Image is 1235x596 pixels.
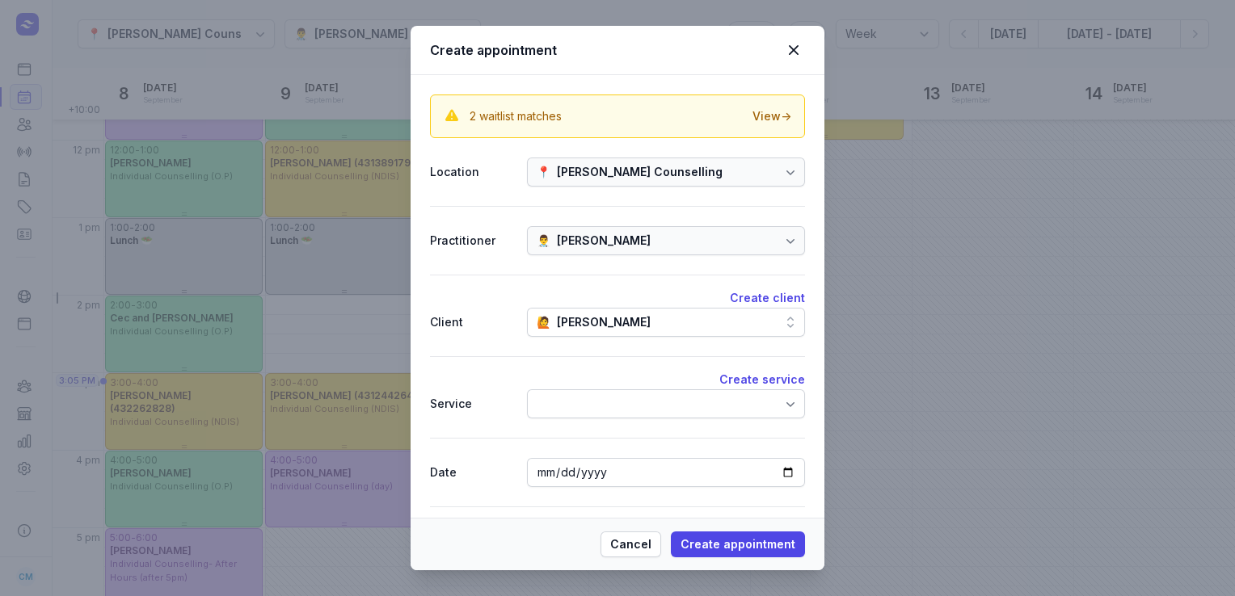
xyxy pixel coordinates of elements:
div: 🙋️ [537,313,550,332]
div: Client [430,313,514,332]
button: Cancel [601,531,661,557]
button: Create client [730,288,805,308]
span: Cancel [610,535,651,554]
div: [PERSON_NAME] Counselling [557,162,723,182]
button: Create service [719,370,805,389]
div: 📍 [537,162,550,182]
div: Create appointment [430,40,782,60]
div: [PERSON_NAME] [557,231,651,250]
span: Create appointment [681,535,795,554]
div: Date [430,463,514,482]
div: Service [430,394,514,413]
div: 2 waitlist matches [470,108,562,124]
div: Practitioner [430,231,514,250]
div: 👨‍⚕️ [537,231,550,250]
div: View [752,108,791,124]
input: Date [527,458,805,487]
span: → [781,109,791,123]
div: Location [430,162,514,182]
button: Create appointment [671,531,805,557]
